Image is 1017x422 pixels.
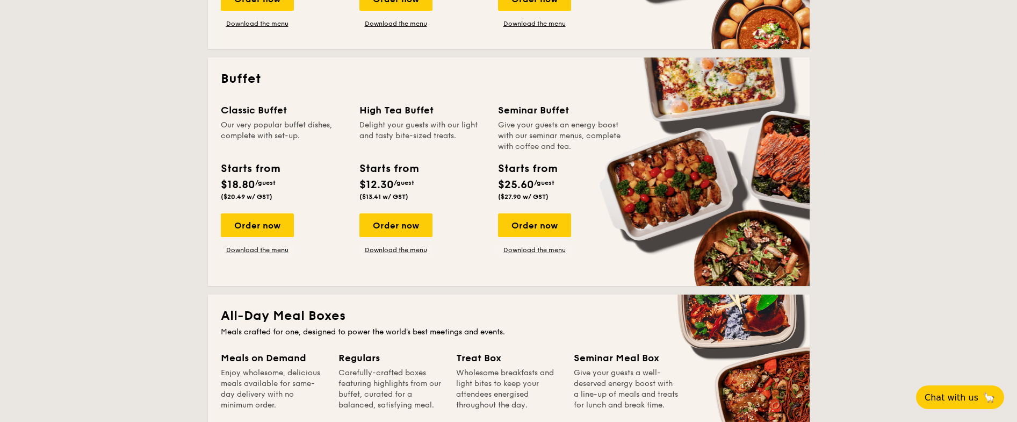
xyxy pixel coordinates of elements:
div: Meals on Demand [221,351,326,366]
div: Regulars [338,351,443,366]
span: 🦙 [983,391,996,404]
div: Our very popular buffet dishes, complete with set-up. [221,120,347,152]
span: $12.30 [359,178,394,191]
div: Seminar Buffet [498,103,624,118]
a: Download the menu [498,246,571,254]
span: /guest [394,179,414,187]
div: Order now [498,213,571,237]
span: ($20.49 w/ GST) [221,193,272,201]
span: Chat with us [925,392,978,403]
span: ($27.90 w/ GST) [498,193,549,201]
div: Order now [359,213,432,237]
div: Enjoy wholesome, delicious meals available for same-day delivery with no minimum order. [221,368,326,411]
div: Starts from [359,161,418,177]
span: $25.60 [498,178,534,191]
a: Download the menu [221,19,294,28]
div: Classic Buffet [221,103,347,118]
div: Wholesome breakfasts and light bites to keep your attendees energised throughout the day. [456,368,561,411]
div: Seminar Meal Box [574,351,679,366]
div: Give your guests an energy boost with our seminar menus, complete with coffee and tea. [498,120,624,152]
div: Carefully-crafted boxes featuring highlights from our buffet, curated for a balanced, satisfying ... [338,368,443,411]
div: High Tea Buffet [359,103,485,118]
div: Treat Box [456,351,561,366]
span: /guest [255,179,276,187]
div: Order now [221,213,294,237]
span: ($13.41 w/ GST) [359,193,408,201]
a: Download the menu [359,246,432,254]
h2: Buffet [221,70,797,88]
span: $18.80 [221,178,255,191]
h2: All-Day Meal Boxes [221,307,797,325]
div: Starts from [221,161,279,177]
span: /guest [534,179,554,187]
button: Chat with us🦙 [916,385,1004,409]
div: Meals crafted for one, designed to power the world's best meetings and events. [221,327,797,338]
a: Download the menu [359,19,432,28]
a: Download the menu [221,246,294,254]
a: Download the menu [498,19,571,28]
div: Starts from [498,161,557,177]
div: Give your guests a well-deserved energy boost with a line-up of meals and treats for lunch and br... [574,368,679,411]
div: Delight your guests with our light and tasty bite-sized treats. [359,120,485,152]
